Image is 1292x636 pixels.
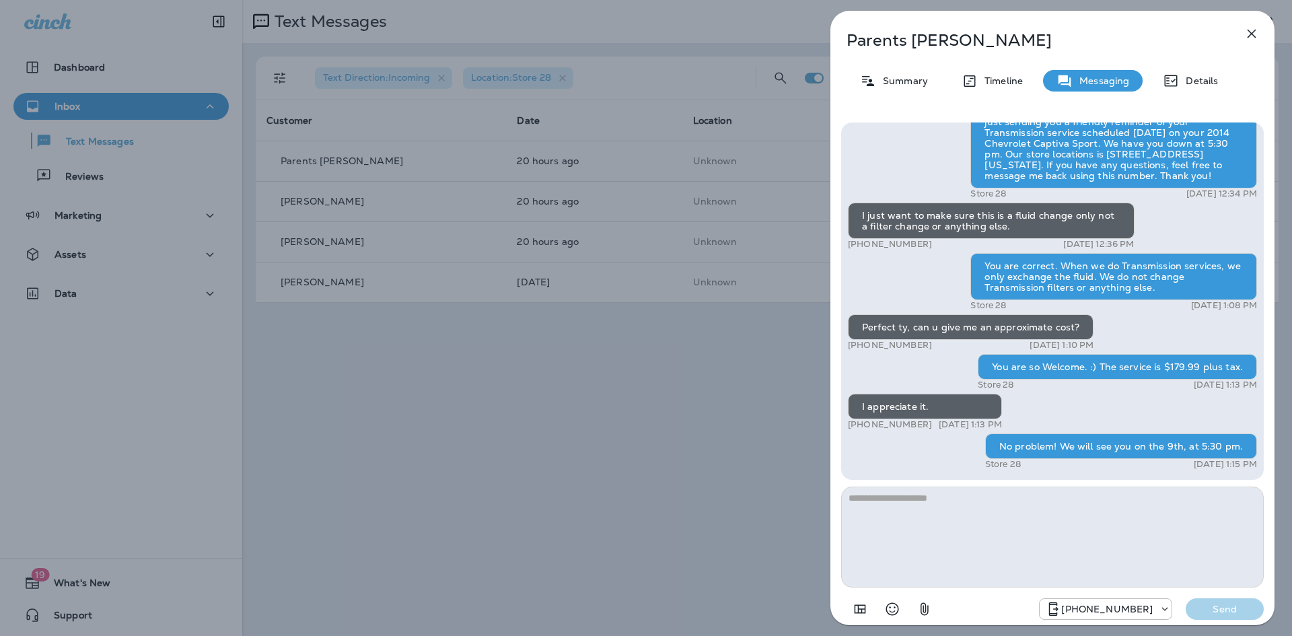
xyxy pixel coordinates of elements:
[970,253,1257,300] div: You are correct. When we do Transmission services, we only exchange the fluid. We do not change T...
[978,75,1023,86] p: Timeline
[1179,75,1218,86] p: Details
[1063,239,1134,250] p: [DATE] 12:36 PM
[1186,188,1257,199] p: [DATE] 12:34 PM
[1040,601,1172,617] div: +1 (208) 858-5823
[876,75,928,86] p: Summary
[848,314,1093,340] div: Perfect ty, can u give me an approximate cost?
[848,419,932,430] p: [PHONE_NUMBER]
[1030,340,1093,351] p: [DATE] 1:10 PM
[848,239,932,250] p: [PHONE_NUMBER]
[847,596,873,623] button: Add in a premade template
[978,354,1257,380] div: You are so Welcome. :) The service is $179.99 plus tax.
[879,596,906,623] button: Select an emoji
[848,340,932,351] p: [PHONE_NUMBER]
[970,98,1257,188] div: Hey this is [PERSON_NAME] from Grease Monkey! I'm just sending you a friendly reminder of your Tr...
[939,419,1002,430] p: [DATE] 1:13 PM
[1073,75,1129,86] p: Messaging
[985,459,1021,470] p: Store 28
[970,188,1006,199] p: Store 28
[847,31,1214,50] p: Parents [PERSON_NAME]
[1191,300,1257,311] p: [DATE] 1:08 PM
[1061,604,1153,614] p: [PHONE_NUMBER]
[978,380,1013,390] p: Store 28
[1194,459,1257,470] p: [DATE] 1:15 PM
[848,394,1002,419] div: I appreciate it.
[985,433,1257,459] div: No problem! We will see you on the 9th, at 5:30 pm.
[1194,380,1257,390] p: [DATE] 1:13 PM
[970,300,1006,311] p: Store 28
[848,203,1135,239] div: I just want to make sure this is a fluid change only not a filter change or anything else.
